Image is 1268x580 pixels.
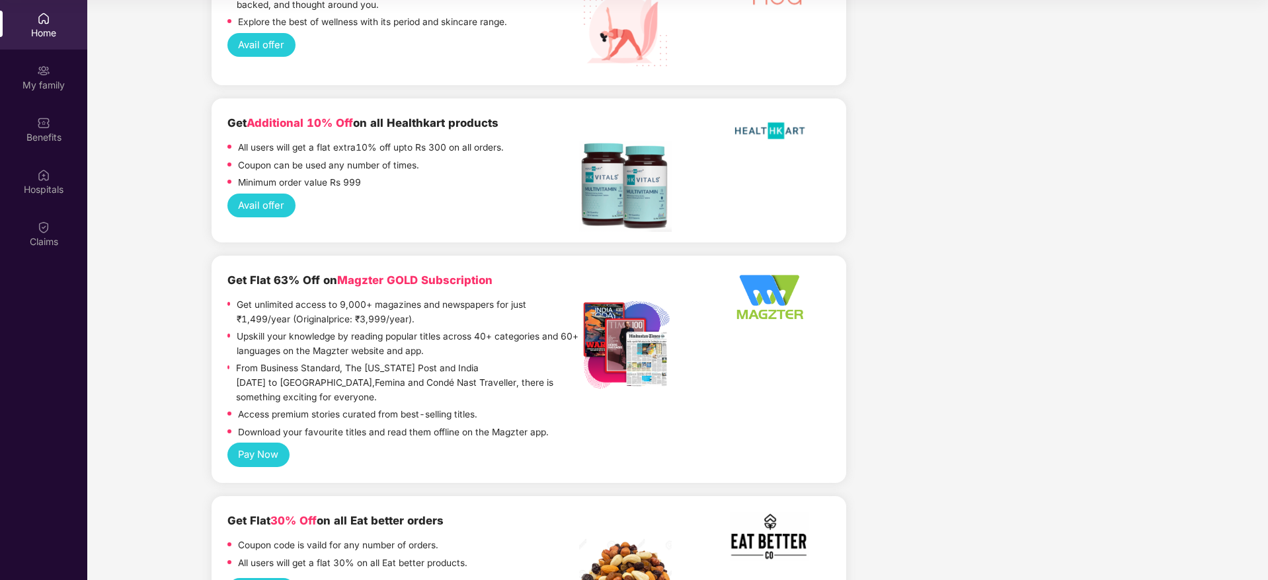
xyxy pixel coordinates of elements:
[227,273,493,287] b: Get Flat 63% Off on
[247,116,353,129] span: Additional 10% Off
[227,194,296,218] button: Avail offer
[237,298,579,326] p: Get unlimited access to 9,000+ magazines and newspapers for just ₹1,499/year (Originalprice: ₹3,9...
[337,273,493,287] span: Magzter GOLD Subscription
[37,12,50,25] img: svg+xml;base64,PHN2ZyBpZD0iSG9tZSIgeG1sbnM9Imh0dHA6Ly93d3cudzMub3JnLzIwMDAvc3ZnIiB3aWR0aD0iMjAiIG...
[238,538,438,553] p: Coupon code is vaild for any number of orders.
[579,141,672,232] img: Screenshot%202022-11-18%20at%2012.17.25%20PM.png
[730,272,809,323] img: Logo%20-%20Option%202_340x220%20-%20Edited.png
[37,116,50,129] img: svg+xml;base64,PHN2ZyBpZD0iQmVuZWZpdHMiIHhtbG5zPSJodHRwOi8vd3d3LnczLm9yZy8yMDAwL3N2ZyIgd2lkdGg9Ij...
[270,514,317,527] span: 30% Off
[37,221,50,234] img: svg+xml;base64,PHN2ZyBpZD0iQ2xhaW0iIHhtbG5zPSJodHRwOi8vd3d3LnczLm9yZy8yMDAwL3N2ZyIgd2lkdGg9IjIwIi...
[227,33,296,57] button: Avail offer
[227,514,444,527] b: Get Flat on all Eat better orders
[238,556,467,571] p: All users will get a flat 30% on all Eat better products.
[238,159,419,173] p: Coupon can be used any number of times.
[238,15,507,30] p: Explore the best of wellness with its period and skincare range.
[730,512,809,561] img: Screenshot%202022-11-17%20at%202.10.19%20PM.png
[37,168,50,182] img: svg+xml;base64,PHN2ZyBpZD0iSG9zcGl0YWxzIiB4bWxucz0iaHR0cDovL3d3dy53My5vcmcvMjAwMC9zdmciIHdpZHRoPS...
[237,330,579,358] p: Upskill your knowledge by reading popular titles across 40+ categories and 60+ languages on the M...
[236,361,579,404] p: From Business Standard, The [US_STATE] Post and India [DATE] to [GEOGRAPHIC_DATA],Femina and Cond...
[579,298,672,390] img: Listing%20Image%20-%20Option%201%20-%20Edited.png
[730,114,809,147] img: HealthKart-Logo-702x526.png
[238,425,549,440] p: Download your favourite titles and read them offline on the Magzter app.
[238,141,504,155] p: All users will get a flat extra10% off upto Rs 300 on all orders.
[227,443,290,467] button: Pay Now
[238,408,477,422] p: Access premium stories curated from best-selling titles.
[238,176,361,190] p: Minimum order value Rs 999
[227,116,498,129] b: Get on all Healthkart products
[37,64,50,77] img: svg+xml;base64,PHN2ZyB3aWR0aD0iMjAiIGhlaWdodD0iMjAiIHZpZXdCb3g9IjAgMCAyMCAyMCIgZmlsbD0ibm9uZSIgeG...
